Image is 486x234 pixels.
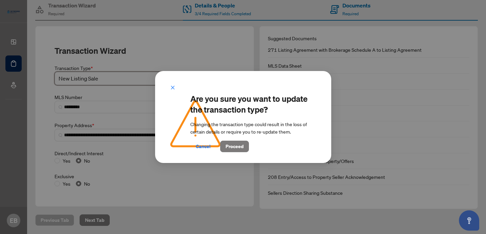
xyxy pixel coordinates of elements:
article: Changing the transaction type could result in the loss of certain details or require you to re-up... [190,120,320,135]
h2: Are you sure you want to update the transaction type? [190,93,320,115]
button: Cancel [190,141,216,152]
button: Open asap [459,210,479,231]
button: Proceed [220,141,249,152]
span: Cancel [196,141,211,152]
span: close [170,85,175,90]
span: Proceed [226,141,244,152]
img: Caution Img [166,93,225,152]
